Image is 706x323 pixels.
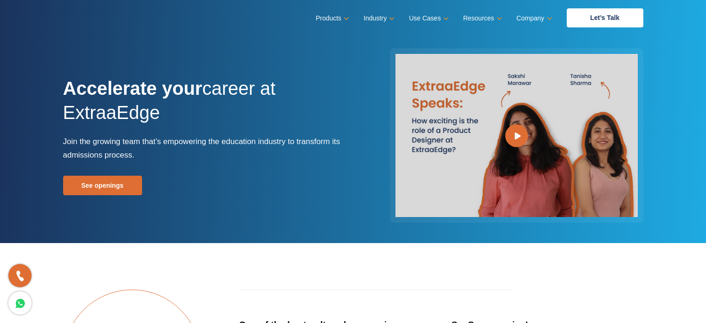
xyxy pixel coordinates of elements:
[409,12,447,25] a: Use Cases
[463,12,500,25] a: Resources
[63,176,142,195] a: See openings
[63,76,346,135] h1: career at ExtraaEdge
[316,12,347,25] a: Products
[63,78,202,99] strong: Accelerate your
[63,135,346,162] p: Join the growing team that’s empowering the education industry to transform its admissions process.
[517,12,551,25] a: Company
[363,12,393,25] a: Industry
[567,8,643,27] a: Let’s Talk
